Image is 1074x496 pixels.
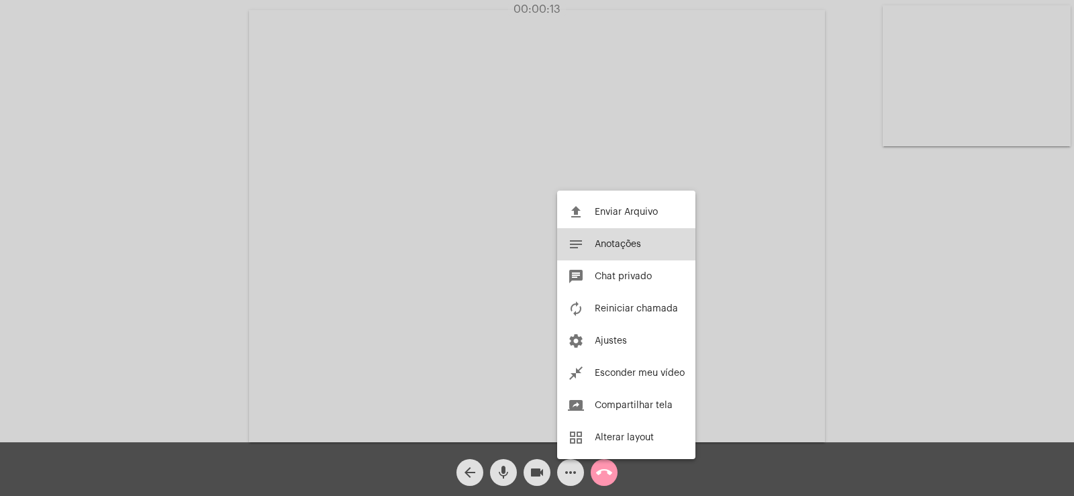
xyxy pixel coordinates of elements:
[595,368,685,378] span: Esconder meu vídeo
[595,272,652,281] span: Chat privado
[595,401,673,410] span: Compartilhar tela
[568,268,584,285] mat-icon: chat
[568,204,584,220] mat-icon: file_upload
[568,365,584,381] mat-icon: close_fullscreen
[568,301,584,317] mat-icon: autorenew
[568,333,584,349] mat-icon: settings
[568,430,584,446] mat-icon: grid_view
[595,336,627,346] span: Ajustes
[568,236,584,252] mat-icon: notes
[595,240,641,249] span: Anotações
[568,397,584,413] mat-icon: screen_share
[595,207,658,217] span: Enviar Arquivo
[595,433,654,442] span: Alterar layout
[595,304,678,313] span: Reiniciar chamada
